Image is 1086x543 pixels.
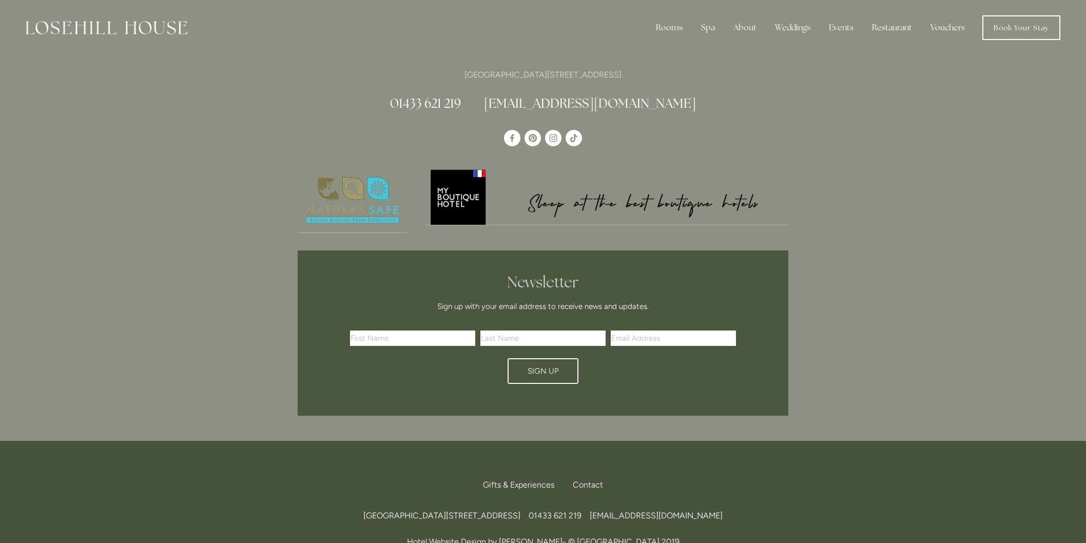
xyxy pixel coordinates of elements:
div: Spa [693,17,723,38]
a: Losehill House Hotel & Spa [504,130,520,146]
p: Sign up with your email address to receive news and updates. [354,300,732,313]
h2: Newsletter [354,273,732,292]
a: TikTok [566,130,582,146]
div: About [725,17,765,38]
div: Events [821,17,862,38]
span: 01433 621 219 [529,511,581,520]
a: Vouchers [922,17,973,38]
div: Rooms [648,17,691,38]
a: Book Your Stay [982,15,1060,40]
div: Restaurant [864,17,920,38]
img: Nature's Safe - Logo [298,168,408,232]
input: First Name [350,331,475,346]
a: [EMAIL_ADDRESS][DOMAIN_NAME] [484,95,696,111]
a: Gifts & Experiences [483,474,563,496]
a: Instagram [545,130,561,146]
button: Sign Up [508,358,578,384]
span: Gifts & Experiences [483,480,554,490]
span: [GEOGRAPHIC_DATA][STREET_ADDRESS] [363,511,520,520]
input: Email Address [611,331,736,346]
a: [EMAIL_ADDRESS][DOMAIN_NAME] [590,511,723,520]
input: Last Name [480,331,606,346]
span: Sign Up [528,366,559,376]
img: Losehill House [26,21,187,34]
a: 01433 621 219 [390,95,461,111]
div: Weddings [767,17,819,38]
img: My Boutique Hotel - Logo [425,168,789,225]
div: Contact [565,474,603,496]
p: [GEOGRAPHIC_DATA][STREET_ADDRESS] [298,68,788,82]
a: Pinterest [525,130,541,146]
